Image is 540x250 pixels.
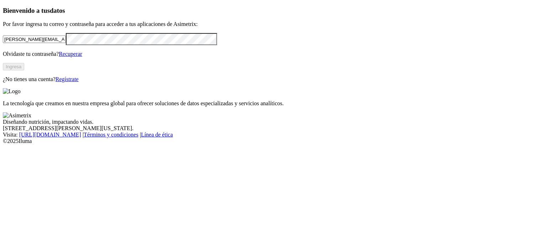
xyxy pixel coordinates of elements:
[50,7,65,14] span: datos
[3,88,21,95] img: Logo
[3,125,537,132] div: [STREET_ADDRESS][PERSON_NAME][US_STATE].
[3,63,24,70] button: Ingresa
[3,112,31,119] img: Asimetrix
[141,132,173,138] a: Línea de ética
[19,132,81,138] a: [URL][DOMAIN_NAME]
[59,51,82,57] a: Recuperar
[3,100,537,107] p: La tecnología que creamos en nuestra empresa global para ofrecer soluciones de datos especializad...
[3,36,66,43] input: Tu correo
[3,132,537,138] div: Visita : | |
[84,132,138,138] a: Términos y condiciones
[56,76,79,82] a: Regístrate
[3,119,537,125] div: Diseñando nutrición, impactando vidas.
[3,51,537,57] p: Olvidaste tu contraseña?
[3,7,537,15] h3: Bienvenido a tus
[3,21,537,27] p: Por favor ingresa tu correo y contraseña para acceder a tus aplicaciones de Asimetrix:
[3,76,537,83] p: ¿No tienes una cuenta?
[3,138,537,144] div: © 2025 Iluma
